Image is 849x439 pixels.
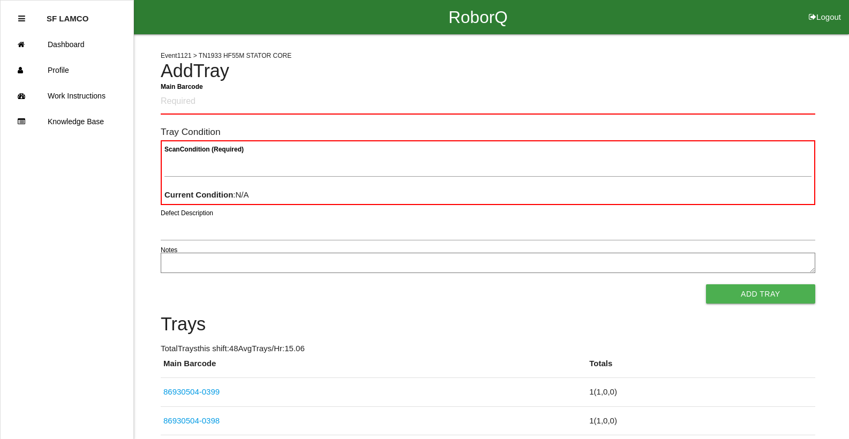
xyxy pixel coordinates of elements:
[161,358,587,378] th: Main Barcode
[164,146,244,153] b: Scan Condition (Required)
[161,314,815,335] h4: Trays
[706,284,815,304] button: Add Tray
[161,89,815,115] input: Required
[161,61,815,81] h4: Add Tray
[161,343,815,355] p: Total Trays this shift: 48 Avg Trays /Hr: 15.06
[587,358,815,378] th: Totals
[1,109,133,134] a: Knowledge Base
[161,127,815,137] h6: Tray Condition
[161,82,203,90] b: Main Barcode
[164,190,249,199] span: : N/A
[161,208,213,218] label: Defect Description
[1,83,133,109] a: Work Instructions
[161,245,177,255] label: Notes
[18,6,25,32] div: Close
[161,52,291,59] span: Event 1121 > TN1933 HF55M STATOR CORE
[1,57,133,83] a: Profile
[47,6,88,23] p: SF LAMCO
[1,32,133,57] a: Dashboard
[164,190,233,199] b: Current Condition
[587,406,815,435] td: 1 ( 1 , 0 , 0 )
[163,416,220,425] a: 86930504-0398
[163,387,220,396] a: 86930504-0399
[587,378,815,407] td: 1 ( 1 , 0 , 0 )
